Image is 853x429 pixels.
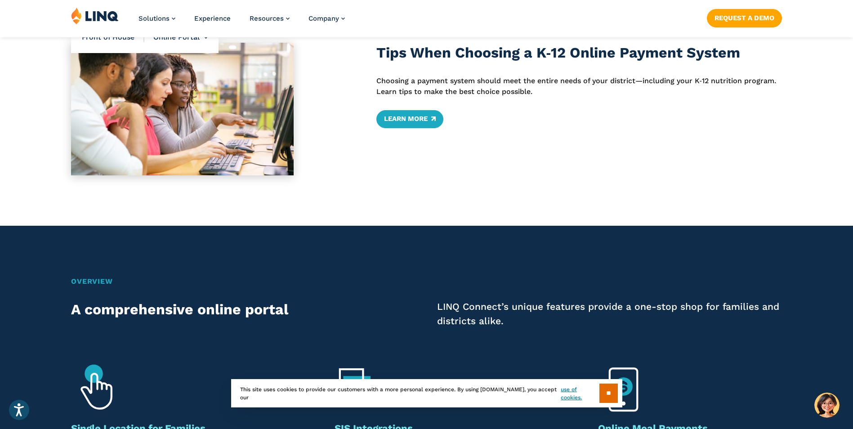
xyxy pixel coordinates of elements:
[194,14,231,22] a: Experience
[231,379,622,407] div: This site uses cookies to provide our customers with a more personal experience. By using [DOMAIN...
[376,110,443,128] a: Learn More
[144,22,208,53] li: Online Portal
[376,43,782,63] h3: Tips When Choosing a K‑12 Online Payment System
[437,299,782,328] p: LINQ Connect’s unique features provide a one-stop shop for families and districts alike.
[707,9,782,27] a: Request a Demo
[561,385,599,402] a: use of cookies.
[71,7,119,24] img: LINQ | K‑12 Software
[250,14,290,22] a: Resources
[138,14,170,22] span: Solutions
[707,7,782,27] nav: Button Navigation
[250,14,284,22] span: Resources
[71,276,782,287] h2: Overview
[308,14,339,22] span: Company
[138,14,175,22] a: Solutions
[308,14,345,22] a: Company
[71,299,355,320] h2: A comprehensive online portal
[376,76,782,98] p: Choosing a payment system should meet the entire needs of your district—including your K‑12 nutri...
[138,7,345,37] nav: Primary Navigation
[82,32,144,42] span: Front of House
[814,393,840,418] button: Hello, have a question? Let’s chat.
[71,43,294,175] img: Woman looking at different systems with colleagues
